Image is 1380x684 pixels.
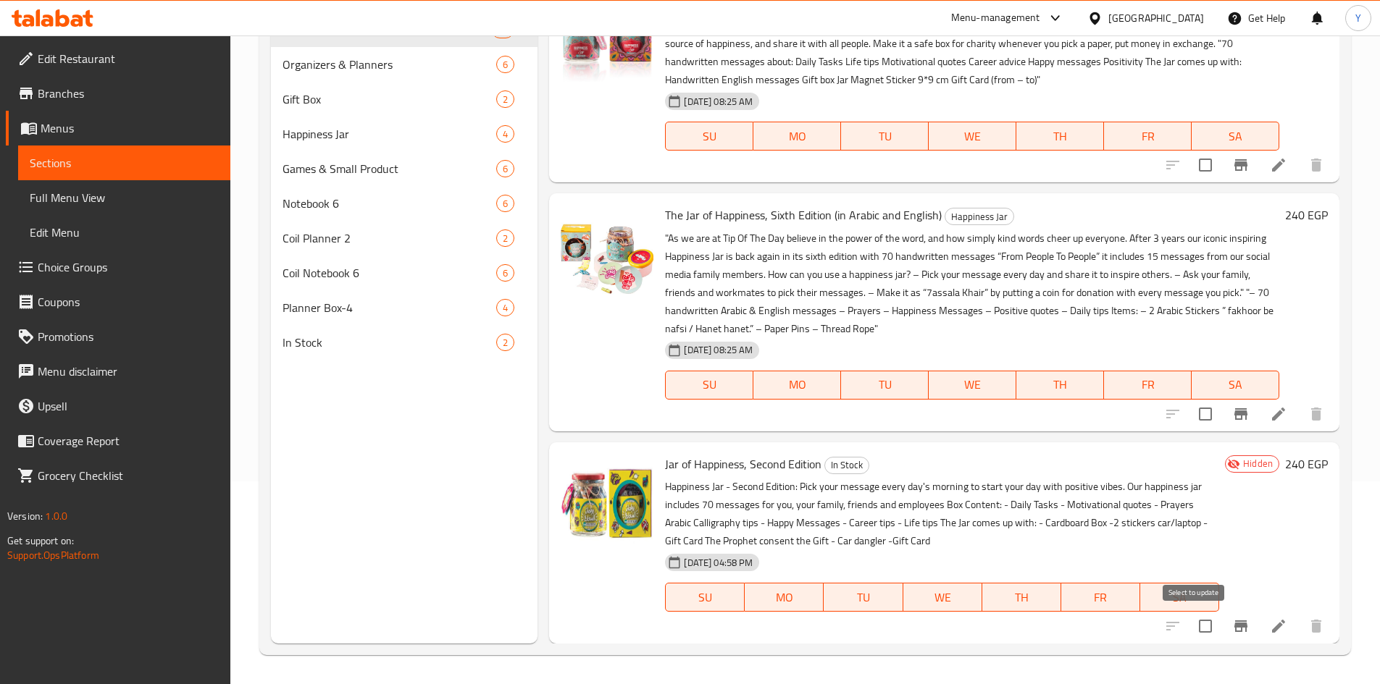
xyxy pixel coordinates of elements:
div: items [496,125,514,143]
span: [DATE] 04:58 PM [678,556,758,570]
span: 1.0.0 [45,507,67,525]
span: Edit Menu [30,224,219,241]
div: Notebook 66 [271,186,538,221]
button: TU [824,583,903,612]
span: SU [672,126,748,147]
button: MO [753,122,841,151]
div: items [496,334,514,351]
span: In Stock [283,334,497,351]
a: Edit menu item [1270,617,1287,635]
span: Notebook 6 [283,195,497,212]
div: Happiness Jar [945,208,1014,225]
span: Organizers & Planners [283,56,497,73]
a: Edit menu item [1270,156,1287,174]
button: SA [1192,122,1279,151]
a: Support.OpsPlatform [7,546,99,565]
a: Coupons [6,284,230,319]
span: Hidden [1237,457,1279,470]
span: Coil Notebook 6 [283,264,497,282]
div: Planner Box-4 [283,299,497,316]
div: Happiness Jar4 [271,117,538,151]
span: 2 [497,93,514,106]
span: Y [1355,10,1361,26]
a: Menu disclaimer [6,354,230,389]
div: items [496,160,514,177]
a: Branches [6,76,230,111]
span: TU [847,126,923,147]
a: Sections [18,145,230,180]
span: In Stock [825,457,869,473]
span: SA [1146,587,1213,608]
button: WE [929,122,1016,151]
img: The Jar of Happiness, Sixth Edition (in Arabic and English) [561,205,653,297]
div: items [496,299,514,316]
span: Sections [30,154,219,172]
span: Gift Box [283,90,497,108]
button: FR [1104,371,1192,400]
button: TH [982,583,1061,612]
a: Edit Menu [18,215,230,250]
span: 6 [497,197,514,211]
span: [DATE] 08:25 AM [678,343,758,357]
span: Edit Restaurant [38,50,219,67]
span: Coupons [38,293,219,311]
a: Coverage Report [6,423,230,458]
span: Branches [38,85,219,102]
div: Coil Planner 22 [271,221,538,256]
button: SU [665,122,753,151]
span: Choice Groups [38,258,219,276]
nav: Menu sections [271,7,538,366]
span: Happiness Jar [283,125,497,143]
h6: 240 EGP [1285,205,1328,225]
button: Branch-specific-item [1224,609,1258,643]
span: [DATE] 08:25 AM [678,95,758,109]
span: TH [1022,126,1098,147]
button: WE [929,371,1016,400]
button: delete [1299,397,1334,431]
span: SA [1197,126,1274,147]
a: Upsell [6,389,230,423]
span: Games & Small Product [283,160,497,177]
span: 2 [497,336,514,350]
div: [GEOGRAPHIC_DATA] [1108,10,1204,26]
button: SA [1192,371,1279,400]
span: 2 [497,232,514,245]
p: Happiness Jar - Second Edition: Pick your message every day's morning to start your day with posi... [665,478,1219,550]
button: TH [1016,371,1104,400]
span: Upsell [38,397,219,415]
span: The Jar of Happiness, Sixth Edition (in Arabic and English) [665,204,942,226]
span: TU [829,587,897,608]
div: items [496,264,514,282]
span: 6 [497,266,514,280]
div: Games & Small Product6 [271,151,538,186]
div: Organizers & Planners6 [271,47,538,82]
span: Get support on: [7,531,74,550]
button: delete [1299,609,1334,643]
a: Promotions [6,319,230,354]
span: SU [672,587,739,608]
span: TH [1022,374,1098,395]
a: Edit menu item [1270,405,1287,423]
span: Version: [7,507,43,525]
span: TU [847,374,923,395]
div: Planner Box-44 [271,290,538,325]
a: Menus [6,111,230,145]
span: FR [1110,374,1186,395]
a: Edit Restaurant [6,41,230,76]
button: TH [1016,122,1104,151]
button: FR [1061,583,1140,612]
a: Full Menu View [18,180,230,215]
span: Promotions [38,328,219,345]
button: SU [665,371,753,400]
p: The jar is meant to bring joy and happiness in your day. Be sure that each message is not a coinc... [665,17,1279,89]
span: Coil Planner 2 [283,229,497,247]
span: MO [750,587,818,608]
div: Coil Notebook 66 [271,256,538,290]
button: FR [1104,122,1192,151]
